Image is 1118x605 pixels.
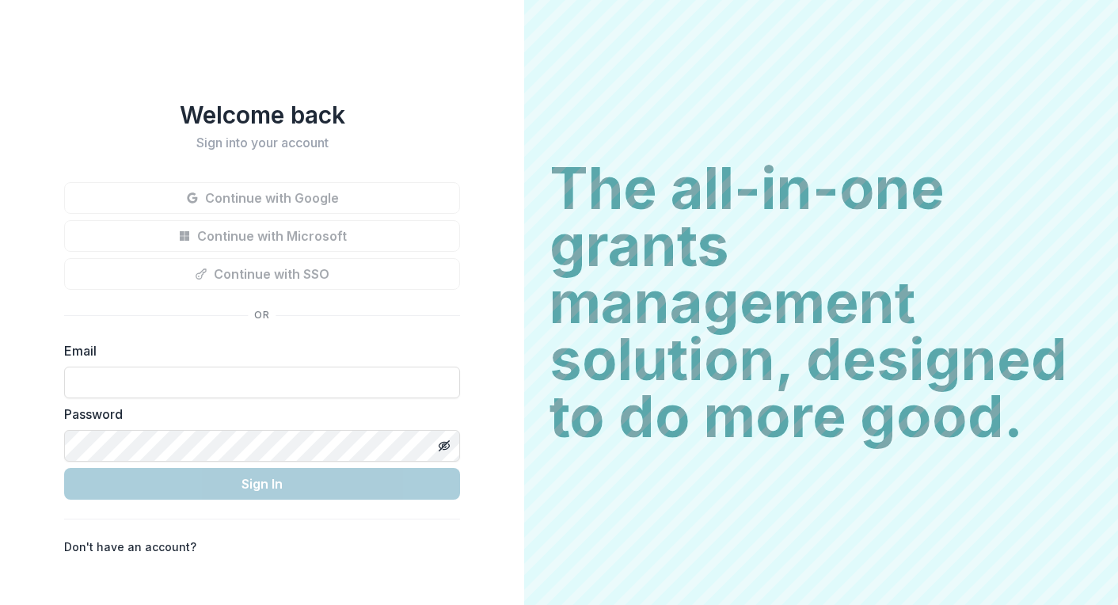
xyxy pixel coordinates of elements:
[64,135,460,150] h2: Sign into your account
[64,258,460,290] button: Continue with SSO
[64,101,460,129] h1: Welcome back
[432,433,457,459] button: Toggle password visibility
[64,468,460,500] button: Sign In
[64,182,460,214] button: Continue with Google
[64,538,196,555] p: Don't have an account?
[64,341,451,360] label: Email
[64,405,451,424] label: Password
[64,220,460,252] button: Continue with Microsoft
